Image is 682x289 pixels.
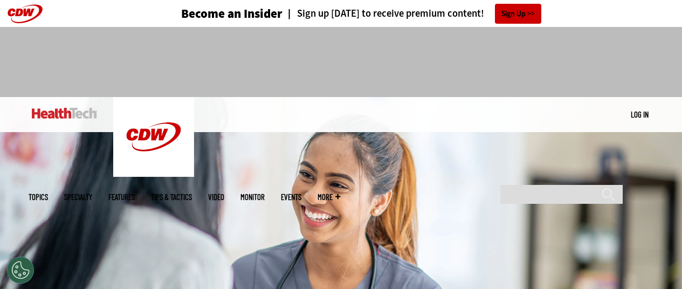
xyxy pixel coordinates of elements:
[141,8,283,20] a: Become an Insider
[181,8,283,20] h3: Become an Insider
[208,193,224,201] a: Video
[283,9,484,19] a: Sign up [DATE] to receive premium content!
[32,108,97,119] img: Home
[7,257,34,284] button: Open Preferences
[151,193,192,201] a: Tips & Tactics
[7,257,34,284] div: Cookies Settings
[29,193,48,201] span: Topics
[495,4,541,24] a: Sign Up
[113,97,194,177] img: Home
[631,109,649,120] div: User menu
[631,109,649,119] a: Log in
[113,168,194,180] a: CDW
[281,193,301,201] a: Events
[145,38,538,86] iframe: advertisement
[240,193,265,201] a: MonITor
[64,193,92,201] span: Specialty
[318,193,340,201] span: More
[108,193,135,201] a: Features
